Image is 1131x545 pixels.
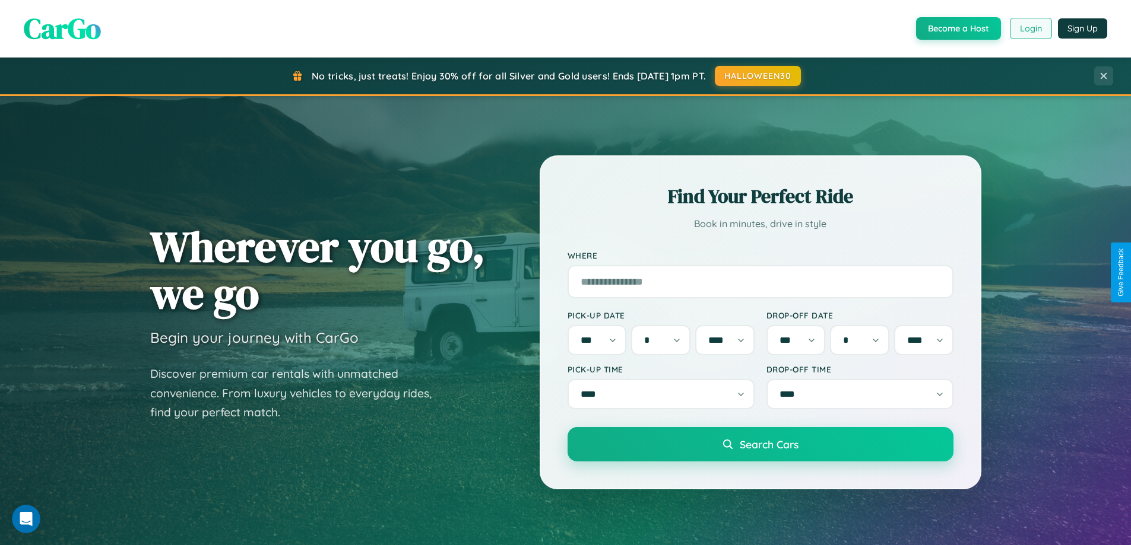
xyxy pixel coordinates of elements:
[24,9,101,48] span: CarGo
[568,427,953,461] button: Search Cars
[12,505,40,533] iframe: Intercom live chat
[740,438,799,451] span: Search Cars
[568,364,755,374] label: Pick-up Time
[568,310,755,320] label: Pick-up Date
[150,223,485,317] h1: Wherever you go, we go
[715,66,801,86] button: HALLOWEEN30
[150,364,447,422] p: Discover premium car rentals with unmatched convenience. From luxury vehicles to everyday rides, ...
[568,183,953,209] h2: Find Your Perfect Ride
[568,215,953,232] p: Book in minutes, drive in style
[1058,18,1107,39] button: Sign Up
[150,329,359,346] h3: Begin your journey with CarGo
[312,70,706,82] span: No tricks, just treats! Enjoy 30% off for all Silver and Gold users! Ends [DATE] 1pm PT.
[1117,248,1125,297] div: Give Feedback
[568,250,953,260] label: Where
[766,364,953,374] label: Drop-off Time
[766,310,953,320] label: Drop-off Date
[1010,18,1052,39] button: Login
[916,17,1001,40] button: Become a Host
